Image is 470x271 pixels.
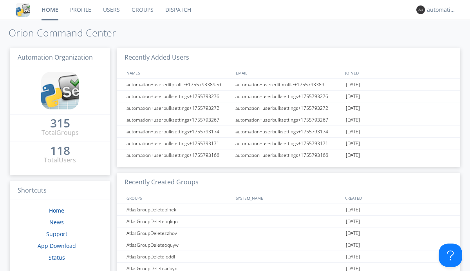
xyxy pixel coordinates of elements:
a: AtlasGroupDeleteloddi[DATE] [117,251,460,263]
h3: Recently Added Users [117,48,460,67]
a: automation+userbulksettings+1755793174automation+userbulksettings+1755793174[DATE] [117,126,460,138]
div: CREATED [343,192,453,204]
div: automation+userbulksettings+1755793267 [233,114,344,125]
span: [DATE] [346,239,360,251]
a: AtlasGroupDeletepqkqu[DATE] [117,216,460,227]
div: JOINED [343,67,453,78]
span: [DATE] [346,126,360,138]
span: [DATE] [346,114,360,126]
div: automation+userbulksettings+1755793166 [233,149,344,161]
div: automation+userbulksettings+1755793171 [125,138,233,149]
span: [DATE] [346,149,360,161]
div: automation+userbulksettings+1755793174 [125,126,233,137]
a: automation+userbulksettings+1755793267automation+userbulksettings+1755793267[DATE] [117,114,460,126]
div: 118 [50,147,70,155]
span: [DATE] [346,79,360,91]
div: AtlasGroupDeleteoquyw [125,239,233,251]
iframe: Toggle Customer Support [439,244,462,267]
div: automation+userbulksettings+1755793174 [233,126,344,137]
div: GROUPS [125,192,232,204]
div: automation+usereditprofile+1755793389editedautomation+usereditprofile+1755793389 [125,79,233,90]
a: Status [49,254,65,261]
div: automation+userbulksettings+1755793171 [233,138,344,149]
a: AtlasGroupDeleteoquyw[DATE] [117,239,460,251]
a: automation+userbulksettings+1755793171automation+userbulksettings+1755793171[DATE] [117,138,460,149]
div: NAMES [125,67,232,78]
span: [DATE] [346,138,360,149]
img: cddb5a64eb264b2086981ab96f4c1ba7 [16,3,30,17]
a: automation+userbulksettings+1755793276automation+userbulksettings+1755793276[DATE] [117,91,460,102]
div: automation+userbulksettings+1755793267 [125,114,233,125]
div: 315 [50,119,70,127]
span: [DATE] [346,204,360,216]
div: SYSTEM_NAME [234,192,343,204]
a: 315 [50,119,70,128]
div: EMAIL [234,67,343,78]
div: AtlasGroupDeletezzhov [125,227,233,239]
div: Total Groups [42,128,79,137]
div: AtlasGroupDeletepqkqu [125,216,233,227]
span: [DATE] [346,227,360,239]
div: automation+usereditprofile+1755793389 [233,79,344,90]
span: [DATE] [346,216,360,227]
a: AtlasGroupDeletebinek[DATE] [117,204,460,216]
div: automation+userbulksettings+1755793166 [125,149,233,161]
span: [DATE] [346,91,360,102]
a: automation+userbulksettings+1755793272automation+userbulksettings+1755793272[DATE] [117,102,460,114]
img: 373638.png [416,5,425,14]
a: App Download [38,242,76,249]
h3: Shortcuts [10,181,110,200]
div: automation+userbulksettings+1755793272 [233,102,344,114]
a: automation+usereditprofile+1755793389editedautomation+usereditprofile+1755793389automation+usered... [117,79,460,91]
span: [DATE] [346,102,360,114]
img: cddb5a64eb264b2086981ab96f4c1ba7 [41,72,79,109]
div: automation+userbulksettings+1755793272 [125,102,233,114]
a: Support [46,230,67,238]
a: AtlasGroupDeletezzhov[DATE] [117,227,460,239]
span: Automation Organization [18,53,93,62]
div: automation+atlas0014 [427,6,456,14]
div: automation+userbulksettings+1755793276 [125,91,233,102]
div: automation+userbulksettings+1755793276 [233,91,344,102]
h3: Recently Created Groups [117,173,460,192]
div: Total Users [44,156,76,165]
span: [DATE] [346,251,360,263]
a: Home [49,207,64,214]
div: AtlasGroupDeletebinek [125,204,233,215]
a: automation+userbulksettings+1755793166automation+userbulksettings+1755793166[DATE] [117,149,460,161]
div: AtlasGroupDeleteloddi [125,251,233,262]
a: 118 [50,147,70,156]
a: News [49,218,64,226]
